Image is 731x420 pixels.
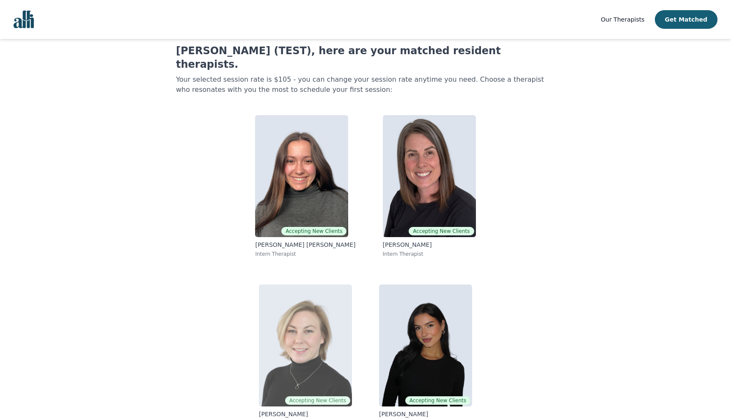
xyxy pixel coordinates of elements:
img: Jocelyn Crawford [259,285,352,406]
span: Accepting New Clients [285,396,350,405]
p: [PERSON_NAME] [383,240,476,249]
p: [PERSON_NAME] [379,410,472,418]
button: Get Matched [655,10,717,29]
img: Rachelle Angers Ritacca [255,115,348,237]
p: Your selected session rate is $105 - you can change your session rate anytime you need. Choose a ... [176,75,555,95]
a: Our Therapists [601,14,644,25]
p: Intern Therapist [255,251,355,257]
h1: [PERSON_NAME] (TEST), here are your matched resident therapists. [176,44,555,71]
img: alli logo [14,11,34,28]
img: Alyssa Tweedie [379,285,472,406]
span: Accepting New Clients [409,227,474,235]
span: Accepting New Clients [405,396,470,405]
p: Intern Therapist [383,251,476,257]
p: [PERSON_NAME] [259,410,352,418]
a: Rachelle Angers RitaccaAccepting New Clients[PERSON_NAME] [PERSON_NAME]Intern Therapist [248,108,362,264]
img: Stephanie Bunker [383,115,476,237]
p: [PERSON_NAME] [PERSON_NAME] [255,240,355,249]
span: Our Therapists [601,16,644,23]
a: Stephanie BunkerAccepting New Clients[PERSON_NAME]Intern Therapist [376,108,483,264]
span: Accepting New Clients [281,227,346,235]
